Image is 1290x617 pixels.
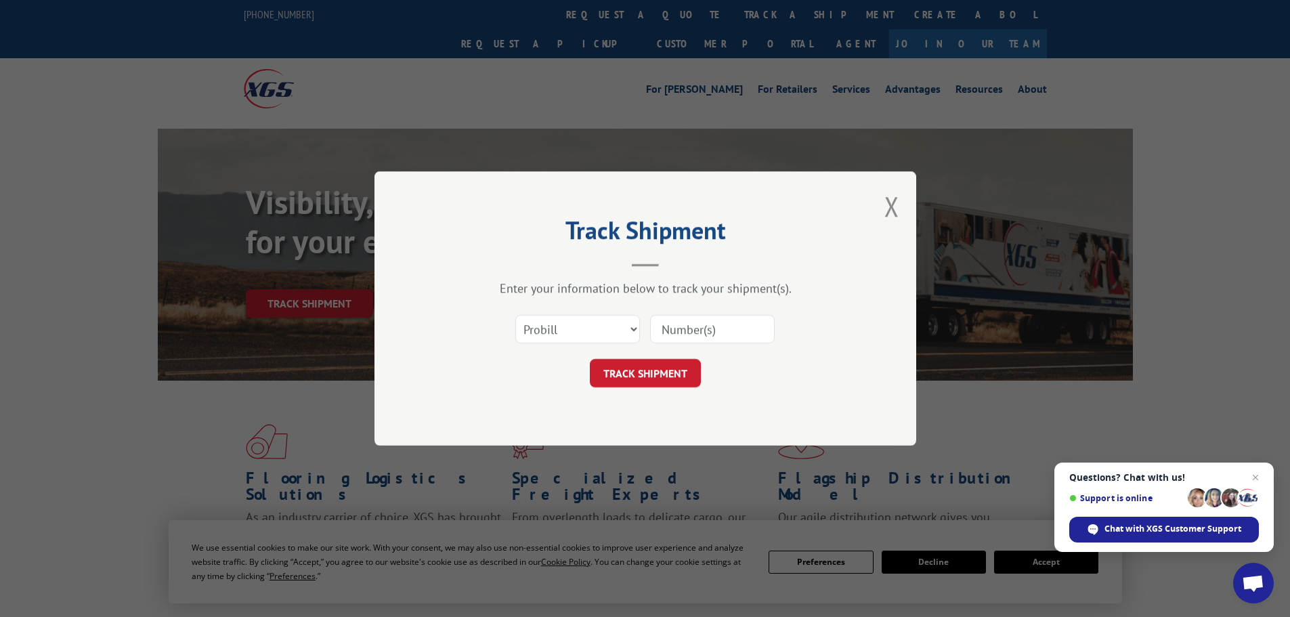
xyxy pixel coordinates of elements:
[1247,469,1264,486] span: Close chat
[650,315,775,343] input: Number(s)
[442,221,848,247] h2: Track Shipment
[1069,472,1259,483] span: Questions? Chat with us!
[1069,517,1259,542] div: Chat with XGS Customer Support
[884,188,899,224] button: Close modal
[442,280,848,296] div: Enter your information below to track your shipment(s).
[1069,493,1183,503] span: Support is online
[1233,563,1274,603] div: Open chat
[590,359,701,387] button: TRACK SHIPMENT
[1104,523,1241,535] span: Chat with XGS Customer Support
